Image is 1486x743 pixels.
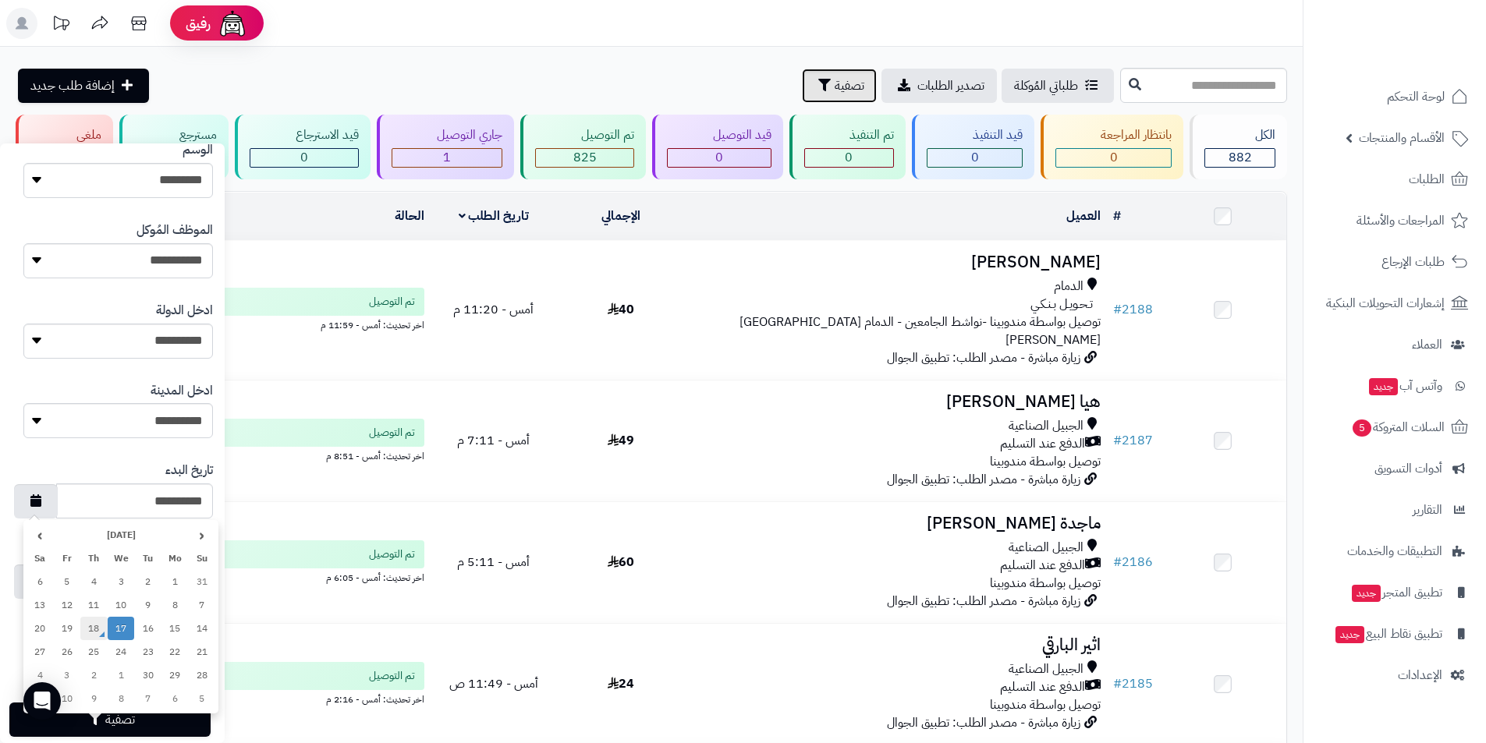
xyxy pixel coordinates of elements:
[1413,499,1442,521] span: التقارير
[1066,207,1101,225] a: العميل
[1113,431,1153,450] a: #2187
[369,294,415,310] span: تم التوصيل
[690,393,1101,411] h3: هيا [PERSON_NAME]
[54,593,81,617] td: 12
[188,547,215,570] th: Su
[1367,375,1442,397] span: وآتس آب
[1113,674,1122,693] span: #
[9,702,211,737] button: تصفية
[188,593,215,617] td: 7
[601,207,640,225] a: الإجمالي
[54,570,81,593] td: 5
[1409,168,1445,190] span: الطلبات
[1313,285,1477,322] a: إشعارات التحويلات البنكية
[369,668,415,684] span: تم التوصيل
[395,207,424,225] a: الحالة
[1335,626,1364,643] span: جديد
[786,115,910,179] a: تم التنفيذ 0
[161,547,189,570] th: Mo
[1313,78,1477,115] a: لوحة التحكم
[459,207,530,225] a: تاريخ الطلب
[188,640,215,663] td: 21
[1398,664,1442,686] span: الإعدادات
[188,523,215,547] th: ‹
[134,640,161,663] td: 23
[161,570,189,593] td: 1
[1002,69,1114,103] a: طلباتي المُوكلة
[690,636,1101,654] h3: اثير البارقي
[23,682,61,720] div: Open Intercom Messenger
[1387,86,1445,108] span: لوحة التحكم
[1412,334,1442,356] span: العملاء
[80,687,108,710] td: 9
[30,126,101,144] div: ملغي
[1113,674,1153,693] a: #2185
[457,553,530,571] span: أمس - 5:11 م
[1113,207,1121,225] a: #
[443,148,451,167] span: 1
[250,149,358,167] div: 0
[608,553,634,571] span: 60
[1014,76,1078,95] span: طلباتي المُوكلة
[927,149,1022,167] div: 0
[690,253,1101,271] h3: [PERSON_NAME]
[188,687,215,710] td: 5
[27,663,54,687] td: 4
[1009,660,1083,678] span: الجبيل الصناعية
[188,570,215,593] td: 31
[1313,491,1477,529] a: التقارير
[1374,458,1442,479] span: أدوات التسويق
[457,431,530,450] span: أمس - 7:11 م
[27,570,54,593] td: 6
[1204,126,1275,144] div: الكل
[54,523,189,547] th: [DATE]
[535,126,634,144] div: تم التوصيل
[845,148,853,167] span: 0
[161,617,189,640] td: 15
[1186,115,1290,179] a: الكل882
[1334,623,1442,645] span: تطبيق نقاط البيع
[1009,539,1083,557] span: الجبيل الصناعية
[217,8,248,39] img: ai-face.png
[990,695,1101,714] span: توصيل بواسطة مندوبينا
[1000,557,1085,575] span: الدفع عند التسليم
[927,126,1023,144] div: قيد التنفيذ
[134,593,161,617] td: 9
[1313,326,1477,363] a: العملاء
[881,69,997,103] a: تصدير الطلبات
[54,663,81,687] td: 3
[1037,115,1187,179] a: بانتظار المراجعة 0
[27,640,54,663] td: 27
[80,640,108,663] td: 25
[392,126,503,144] div: جاري التوصيل
[1347,540,1442,562] span: التطبيقات والخدمات
[80,617,108,640] td: 18
[804,126,895,144] div: تم التنفيذ
[1113,300,1122,319] span: #
[971,148,979,167] span: 0
[1009,417,1083,435] span: الجبيل الصناعية
[887,349,1080,367] span: زيارة مباشرة - مصدر الطلب: تطبيق الجوال
[18,69,149,103] a: إضافة طلب جديد
[108,593,135,617] td: 10
[1229,148,1252,167] span: 882
[1113,300,1153,319] a: #2188
[30,76,115,95] span: إضافة طلب جديد
[156,302,213,320] label: ادخل الدولة
[27,593,54,617] td: 13
[183,141,213,159] label: الوسم
[835,76,864,95] span: تصفية
[108,570,135,593] td: 3
[990,452,1101,471] span: توصيل بواسطة مندوبينا
[1113,553,1122,571] span: #
[134,126,218,144] div: مسترجع
[186,14,211,33] span: رفيق
[80,570,108,593] td: 4
[108,617,135,640] td: 17
[990,574,1101,593] span: توصيل بواسطة مندوبينا
[12,115,116,179] a: ملغي 56
[1313,409,1477,446] a: السلات المتروكة5
[54,547,81,570] th: Fr
[1030,295,1093,313] span: تـحـويـل بـنـكـي
[134,547,161,570] th: Tu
